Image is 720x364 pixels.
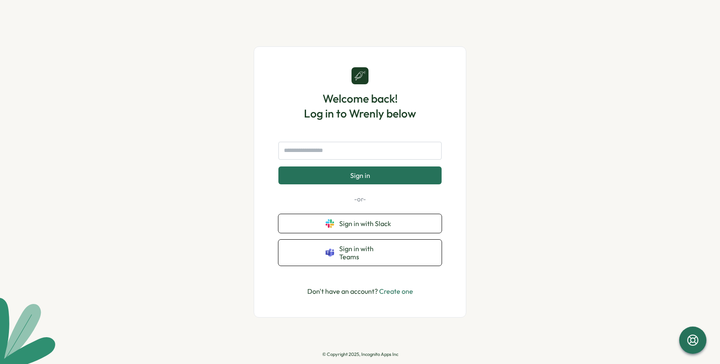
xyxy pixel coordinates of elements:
[278,214,442,233] button: Sign in with Slack
[278,195,442,204] p: -or-
[307,286,413,297] p: Don't have an account?
[322,352,398,357] p: © Copyright 2025, Incognito Apps Inc
[350,172,370,179] span: Sign in
[278,240,442,266] button: Sign in with Teams
[379,287,413,295] a: Create one
[304,91,416,121] h1: Welcome back! Log in to Wrenly below
[278,166,442,184] button: Sign in
[339,245,394,261] span: Sign in with Teams
[339,220,394,227] span: Sign in with Slack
